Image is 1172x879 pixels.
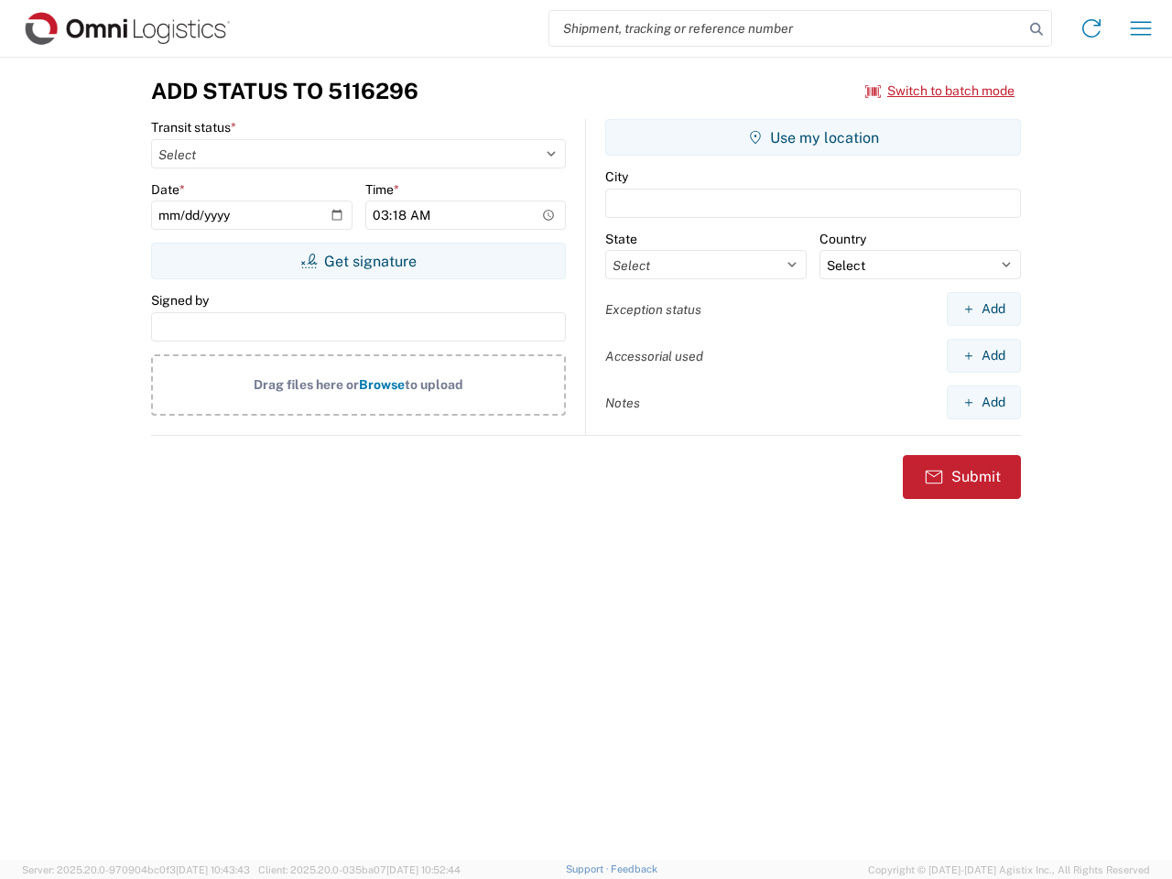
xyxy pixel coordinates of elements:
[865,76,1015,106] button: Switch to batch mode
[22,864,250,875] span: Server: 2025.20.0-970904bc0f3
[605,119,1021,156] button: Use my location
[151,243,566,279] button: Get signature
[868,862,1150,878] span: Copyright © [DATE]-[DATE] Agistix Inc., All Rights Reserved
[947,292,1021,326] button: Add
[151,181,185,198] label: Date
[549,11,1024,46] input: Shipment, tracking or reference number
[151,78,418,104] h3: Add Status to 5116296
[605,301,701,318] label: Exception status
[151,292,209,309] label: Signed by
[151,119,236,136] label: Transit status
[254,377,359,392] span: Drag files here or
[611,863,657,874] a: Feedback
[365,181,399,198] label: Time
[566,863,612,874] a: Support
[258,864,461,875] span: Client: 2025.20.0-035ba07
[819,231,866,247] label: Country
[386,864,461,875] span: [DATE] 10:52:44
[176,864,250,875] span: [DATE] 10:43:43
[605,395,640,411] label: Notes
[605,348,703,364] label: Accessorial used
[903,455,1021,499] button: Submit
[947,385,1021,419] button: Add
[359,377,405,392] span: Browse
[605,168,628,185] label: City
[605,231,637,247] label: State
[405,377,463,392] span: to upload
[947,339,1021,373] button: Add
